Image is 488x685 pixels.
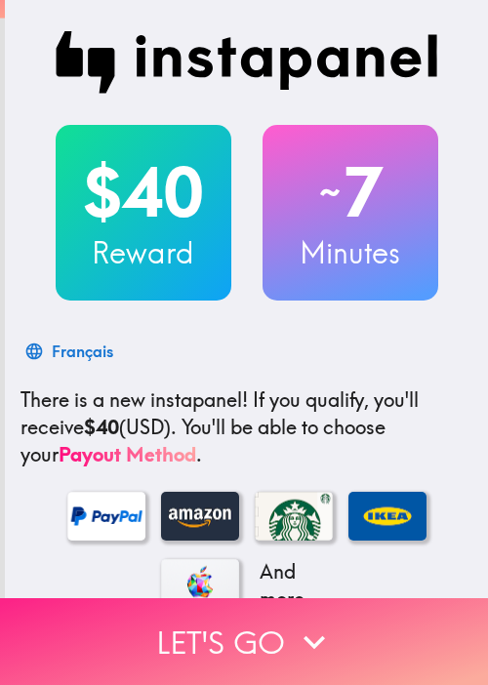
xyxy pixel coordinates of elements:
p: If you qualify, you'll receive (USD) . You'll be able to choose your . [20,386,472,468]
span: ~ [316,163,344,222]
h3: Minutes [263,232,438,273]
span: There is a new instapanel! [20,387,248,412]
a: Payout Method [59,442,196,466]
p: And more... [255,558,333,613]
b: $40 [84,415,119,439]
div: Français [52,338,113,365]
h2: $40 [56,152,231,232]
h2: 7 [263,152,438,232]
h3: Reward [56,232,231,273]
img: Instapanel [56,31,438,94]
button: Français [20,332,121,371]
